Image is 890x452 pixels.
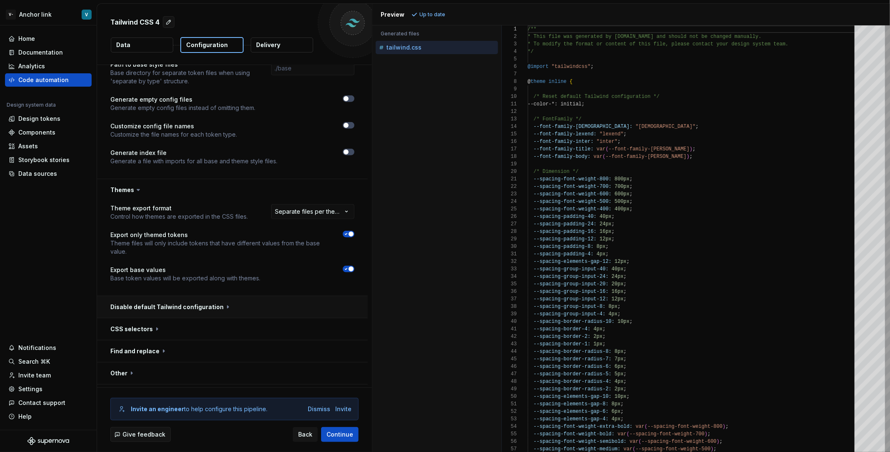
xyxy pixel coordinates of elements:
span: --spacing-border-radius-6: [534,364,611,370]
span: --spacing-font-weight-600 [641,439,716,445]
button: Search ⌘K [5,355,92,368]
span: ; [623,289,626,295]
span: ; [623,371,626,377]
span: var [593,154,603,160]
span: ( [633,446,636,452]
span: 700px [615,184,630,190]
button: Configuration [180,37,244,53]
p: tailwind.css [386,44,421,51]
div: 43 [502,340,517,348]
p: Generate index file [110,149,277,157]
span: 4px [611,416,621,422]
span: --spacing-group-input-4: [534,311,606,317]
span: var [618,431,627,437]
span: ( [638,439,641,445]
div: V [85,11,88,18]
span: 12px [615,259,627,265]
div: to help configure this pipeline. [131,405,267,413]
div: 21 [502,175,517,183]
div: Invite team [18,371,51,380]
span: 4px [608,311,618,317]
span: --spacing-border-radius-7: [534,356,611,362]
span: 6px [611,409,621,415]
span: --spacing-padding-4: [534,251,593,257]
span: ; [623,281,626,287]
span: 4px [596,251,606,257]
span: 1px [593,341,603,347]
span: * To modify the format or content of this file, p [528,41,675,47]
a: Supernova Logo [27,437,69,445]
span: ; [630,184,633,190]
button: tailwind.css [376,43,498,52]
div: 16 [502,138,517,145]
span: ; [623,266,626,272]
span: var [630,439,639,445]
div: Documentation [18,48,63,57]
button: Back [293,427,318,442]
a: Design tokens [5,112,92,125]
span: ; [630,206,633,212]
div: 51 [502,400,517,408]
span: ; [611,236,614,242]
span: --font-family-body: [534,154,591,160]
span: ; [626,259,629,265]
span: 16px [600,229,612,235]
span: 20px [611,281,623,287]
span: --font-family-[PERSON_NAME] [606,154,686,160]
span: ) [705,431,708,437]
span: 24px [600,221,612,227]
p: Theme files will only include tokens that have different values from the base value. [110,239,328,256]
div: Code automation [18,76,69,84]
span: ; [611,214,614,220]
div: 1 [502,25,517,33]
a: Assets [5,140,92,153]
p: Generate a file with imports for all base and theme style files. [110,157,277,165]
div: 39 [502,310,517,318]
div: Notifications [18,344,56,352]
div: Settings [18,385,42,393]
input: ./base [271,60,354,75]
span: 10px [615,394,627,400]
div: 25 [502,205,517,213]
div: 52 [502,408,517,415]
span: --spacing-border-1: [534,341,591,347]
span: 40px [600,214,612,220]
p: Customize the file names for each token type. [110,130,237,139]
span: --spacing-font-weight-500 [636,446,711,452]
button: Invite [335,405,352,413]
span: ; [630,191,633,197]
span: --spacing-border-2: [534,334,591,340]
div: 3 [502,40,517,48]
span: ( [645,424,648,430]
div: 47 [502,370,517,378]
span: var [636,424,645,430]
div: 19 [502,160,517,168]
span: * This file was generated by [DOMAIN_NAME] and sho [528,34,678,40]
div: 18 [502,153,517,160]
a: Settings [5,382,92,396]
span: ; [623,364,626,370]
span: /* Dimension */ [534,169,578,175]
span: --spacing-font-weight-700: [534,184,611,190]
div: 33 [502,265,517,273]
div: 41 [502,325,517,333]
div: Search ⌘K [18,357,50,366]
span: ; [621,409,623,415]
div: 14 [502,123,517,130]
span: --spacing-elements-gap-8: [534,401,608,407]
span: 4px [593,326,603,332]
span: --spacing-border-radius-2: [534,386,611,392]
a: Components [5,126,92,139]
span: ; [623,131,626,137]
a: Data sources [5,167,92,180]
div: 37 [502,295,517,303]
button: Continue [321,427,359,442]
button: Contact support [5,396,92,410]
span: ; [591,64,593,70]
div: 7 [502,70,517,78]
div: 32 [502,258,517,265]
span: --font-family-[PERSON_NAME] [608,146,689,152]
div: V- [6,10,16,20]
div: Data sources [18,170,57,178]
